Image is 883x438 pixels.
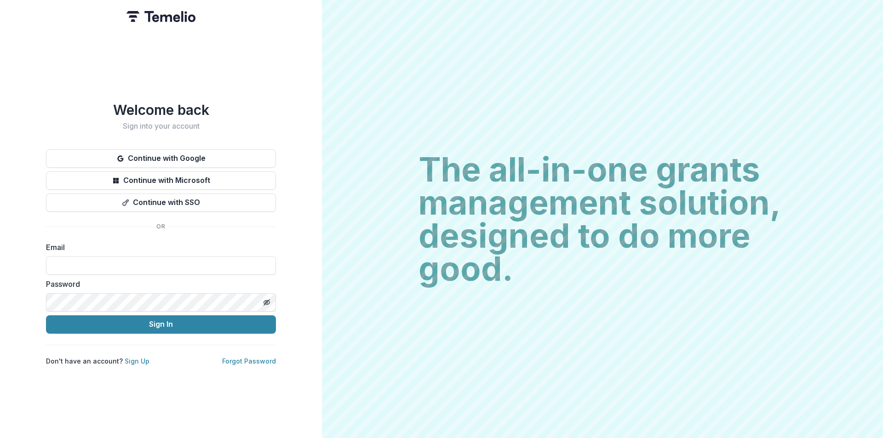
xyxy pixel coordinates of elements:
label: Password [46,279,270,290]
label: Email [46,242,270,253]
button: Continue with Microsoft [46,171,276,190]
a: Sign Up [125,357,149,365]
h2: Sign into your account [46,122,276,131]
button: Sign In [46,315,276,334]
button: Continue with Google [46,149,276,168]
p: Don't have an account? [46,356,149,366]
h1: Welcome back [46,102,276,118]
button: Continue with SSO [46,193,276,212]
img: Temelio [126,11,195,22]
button: Toggle password visibility [259,295,274,310]
a: Forgot Password [222,357,276,365]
